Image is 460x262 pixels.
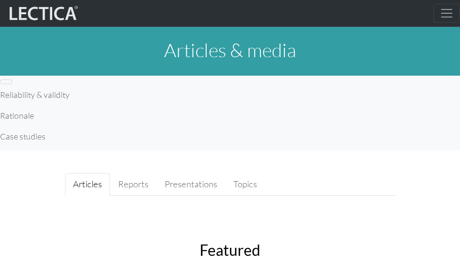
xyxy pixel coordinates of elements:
[433,4,460,23] button: Toggle navigation
[65,39,395,61] h1: Articles & media
[225,173,265,196] a: Topics
[7,4,78,22] img: lecticalive
[156,173,225,196] a: Presentations
[98,241,362,259] h2: Featured
[65,173,110,196] a: Articles
[110,173,156,196] a: Reports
